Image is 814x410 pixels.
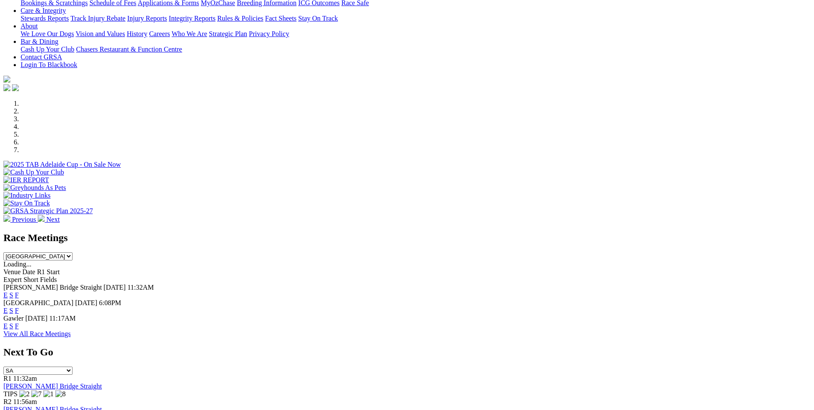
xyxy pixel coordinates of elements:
a: Next [38,216,60,223]
a: Stewards Reports [21,15,69,22]
a: Fact Sheets [265,15,297,22]
span: 6:08PM [99,299,121,306]
span: Venue [3,268,21,275]
div: About [21,30,811,38]
a: History [127,30,147,37]
a: Login To Blackbook [21,61,77,68]
span: [GEOGRAPHIC_DATA] [3,299,73,306]
img: 2 [19,390,30,398]
a: S [9,307,13,314]
span: Loading... [3,260,31,268]
span: 11:32AM [127,284,154,291]
a: F [15,307,19,314]
a: F [15,291,19,299]
a: F [15,322,19,330]
a: Strategic Plan [209,30,247,37]
a: E [3,291,8,299]
a: Contact GRSA [21,53,62,61]
img: Industry Links [3,192,51,199]
img: 1 [43,390,54,398]
a: View All Race Meetings [3,330,71,337]
a: Track Injury Rebate [70,15,125,22]
a: Privacy Policy [249,30,289,37]
img: Greyhounds As Pets [3,184,66,192]
img: 8 [55,390,66,398]
a: Vision and Values [76,30,125,37]
a: Chasers Restaurant & Function Centre [76,46,182,53]
img: GRSA Strategic Plan 2025-27 [3,207,93,215]
div: Care & Integrity [21,15,811,22]
span: Expert [3,276,22,283]
span: [DATE] [75,299,97,306]
img: Cash Up Your Club [3,168,64,176]
a: Care & Integrity [21,7,66,14]
span: Date [22,268,35,275]
img: IER REPORT [3,176,49,184]
a: Previous [3,216,38,223]
img: 7 [31,390,42,398]
a: E [3,307,8,314]
h2: Next To Go [3,346,811,358]
a: We Love Our Dogs [21,30,74,37]
div: Bar & Dining [21,46,811,53]
img: twitter.svg [12,84,19,91]
a: S [9,322,13,330]
span: [PERSON_NAME] Bridge Straight [3,284,102,291]
a: About [21,22,38,30]
a: Integrity Reports [169,15,215,22]
img: logo-grsa-white.png [3,76,10,83]
img: chevron-right-pager-white.svg [38,215,45,222]
span: Fields [40,276,57,283]
span: 11:32am [13,375,37,382]
a: Careers [149,30,170,37]
a: Bar & Dining [21,38,58,45]
img: chevron-left-pager-white.svg [3,215,10,222]
a: [PERSON_NAME] Bridge Straight [3,382,102,390]
span: R1 Start [37,268,60,275]
span: 11:56am [13,398,37,405]
span: Next [46,216,60,223]
span: [DATE] [103,284,126,291]
a: Rules & Policies [217,15,263,22]
a: Stay On Track [298,15,338,22]
img: facebook.svg [3,84,10,91]
img: 2025 TAB Adelaide Cup - On Sale Now [3,161,121,168]
span: R2 [3,398,12,405]
a: Injury Reports [127,15,167,22]
span: TIPS [3,390,18,398]
span: Previous [12,216,36,223]
span: Gawler [3,315,24,322]
h2: Race Meetings [3,232,811,244]
a: Who We Are [172,30,207,37]
span: R1 [3,375,12,382]
span: 11:17AM [49,315,76,322]
a: Cash Up Your Club [21,46,74,53]
a: S [9,291,13,299]
a: E [3,322,8,330]
span: [DATE] [25,315,48,322]
img: Stay On Track [3,199,50,207]
span: Short [24,276,39,283]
